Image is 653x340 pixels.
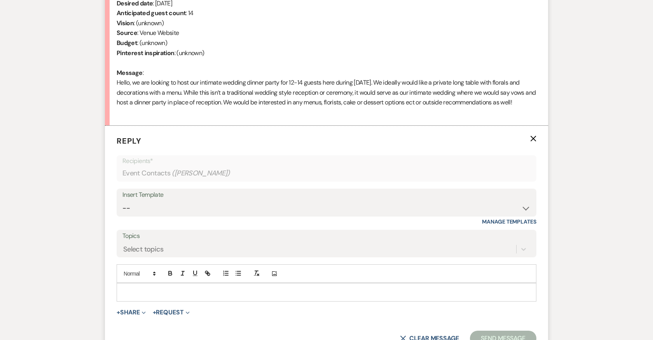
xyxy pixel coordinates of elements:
b: Message [117,69,143,77]
a: Manage Templates [482,218,536,225]
b: Anticipated guest count [117,9,186,17]
button: Share [117,309,146,316]
div: Select topics [123,244,164,255]
span: + [117,309,120,316]
span: + [153,309,156,316]
b: Budget [117,39,137,47]
b: Vision [117,19,134,27]
b: Source [117,29,137,37]
button: Request [153,309,190,316]
label: Topics [122,231,531,242]
p: Recipients* [122,156,531,166]
span: Reply [117,136,141,146]
b: Pinterest inspiration [117,49,175,57]
span: ( [PERSON_NAME] ) [172,168,230,179]
div: Event Contacts [122,166,531,181]
div: Insert Template [122,189,531,201]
